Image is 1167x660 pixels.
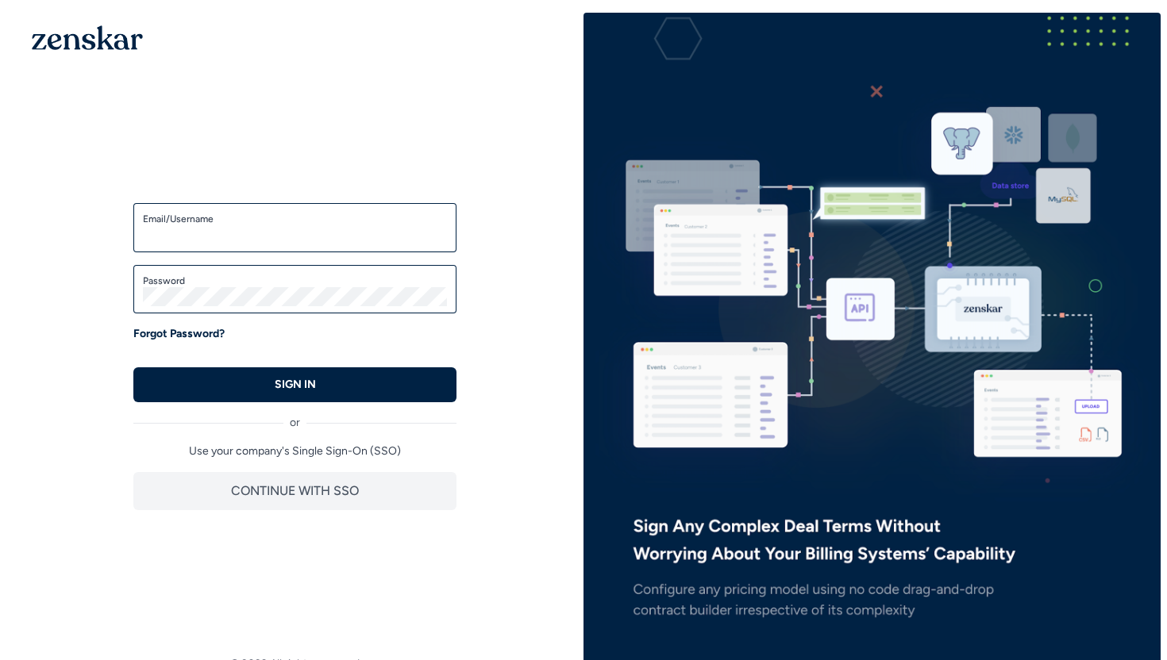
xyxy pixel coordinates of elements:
div: or [133,402,456,431]
p: Use your company's Single Sign-On (SSO) [133,443,456,459]
button: SIGN IN [133,367,456,402]
label: Password [143,274,447,287]
label: Email/Username [143,213,447,225]
img: 1OGAJ2xQqyY4LXKgY66KYq0eOWRCkrZdAb3gUhuVAqdWPZE9SRJmCz+oDMSn4zDLXe31Ii730ItAGKgCKgCCgCikA4Av8PJUP... [32,25,143,50]
a: Forgot Password? [133,326,225,342]
p: SIGN IN [275,377,316,393]
button: CONTINUE WITH SSO [133,472,456,510]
